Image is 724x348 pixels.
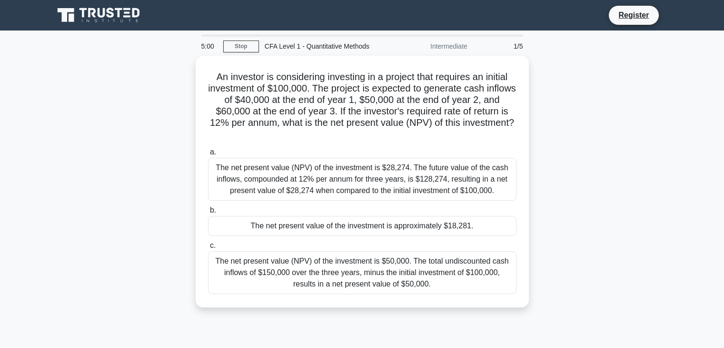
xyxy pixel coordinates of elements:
[613,9,655,21] a: Register
[390,37,473,56] div: Intermediate
[223,41,259,52] a: Stop
[210,148,216,156] span: a.
[208,251,516,294] div: The net present value (NPV) of the investment is $50,000. The total undiscounted cash inflows of ...
[208,158,516,201] div: The net present value (NPV) of the investment is $28,274. The future value of the cash inflows, c...
[208,216,516,236] div: The net present value of the investment is approximately $18,281.
[207,71,517,141] h5: An investor is considering investing in a project that requires an initial investment of $100,000...
[259,37,390,56] div: CFA Level 1 - Quantitative Methods
[196,37,223,56] div: 5:00
[210,206,216,214] span: b.
[210,241,216,249] span: c.
[473,37,529,56] div: 1/5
